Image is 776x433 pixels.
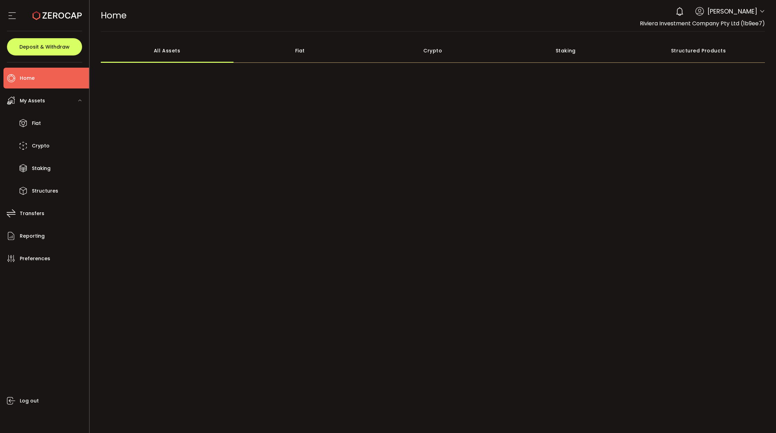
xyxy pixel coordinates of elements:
[20,396,39,406] span: Log out
[20,254,50,264] span: Preferences
[32,141,50,151] span: Crypto
[367,39,500,63] div: Crypto
[7,38,82,56] button: Deposit & Withdraw
[499,39,632,63] div: Staking
[20,231,45,241] span: Reporting
[632,39,765,63] div: Structured Products
[32,163,51,173] span: Staking
[20,73,35,83] span: Home
[707,7,757,16] span: [PERSON_NAME]
[32,118,41,128] span: Fiat
[101,39,234,63] div: All Assets
[233,39,367,63] div: Fiat
[20,209,44,219] span: Transfers
[19,44,70,49] span: Deposit & Withdraw
[640,19,765,27] span: Riviera Investment Company Pty Ltd (1b9ee7)
[101,9,126,22] span: Home
[32,186,58,196] span: Structures
[20,96,45,106] span: My Assets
